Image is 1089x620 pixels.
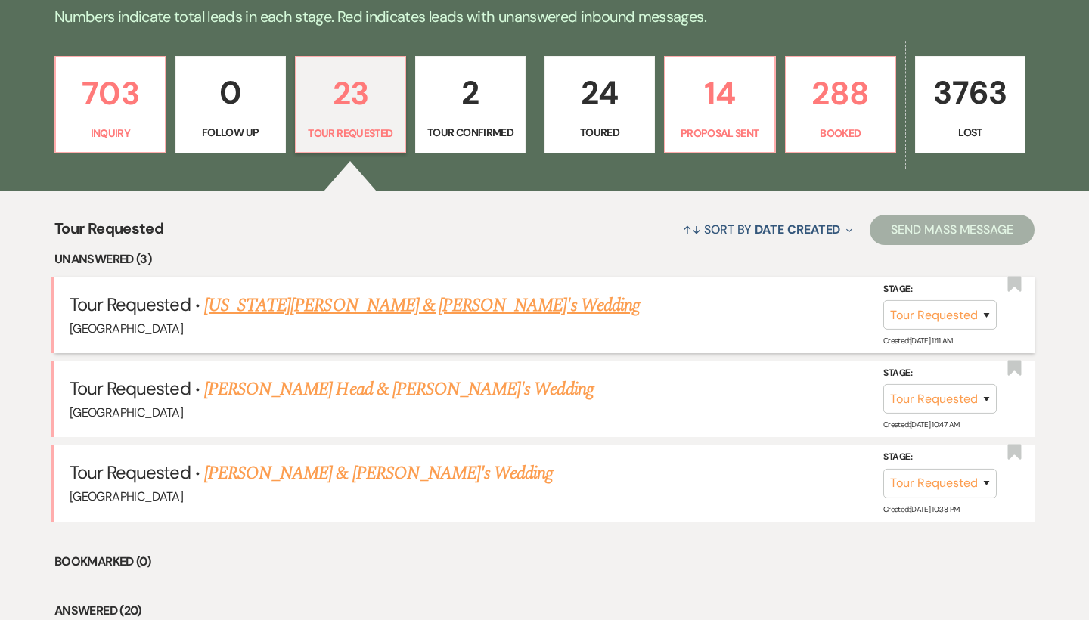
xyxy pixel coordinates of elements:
p: Tour Requested [306,125,396,141]
p: 288 [796,68,886,119]
p: 2 [425,67,516,118]
a: 288Booked [785,56,897,154]
p: 703 [65,68,156,119]
span: Tour Requested [70,460,191,484]
p: 14 [675,68,765,119]
span: Tour Requested [70,377,191,400]
label: Stage: [883,365,997,382]
a: 14Proposal Sent [664,56,776,154]
span: ↑↓ [683,222,701,237]
span: Created: [DATE] 10:47 AM [883,420,959,429]
p: 0 [185,67,276,118]
p: Follow Up [185,124,276,141]
span: [GEOGRAPHIC_DATA] [70,488,183,504]
span: [GEOGRAPHIC_DATA] [70,321,183,336]
a: [PERSON_NAME] & [PERSON_NAME]'s Wedding [204,460,554,487]
a: [US_STATE][PERSON_NAME] & [PERSON_NAME]'s Wedding [204,292,640,319]
a: 23Tour Requested [295,56,407,154]
li: Bookmarked (0) [54,552,1035,572]
p: 3763 [925,67,1016,118]
p: 23 [306,68,396,119]
a: 0Follow Up [175,56,286,154]
p: Proposal Sent [675,125,765,141]
p: Tour Confirmed [425,124,516,141]
span: Tour Requested [54,217,163,250]
label: Stage: [883,281,997,298]
p: Booked [796,125,886,141]
a: [PERSON_NAME] Head & [PERSON_NAME]'s Wedding [204,376,594,403]
span: Tour Requested [70,293,191,316]
a: 2Tour Confirmed [415,56,526,154]
p: Inquiry [65,125,156,141]
button: Send Mass Message [870,215,1035,245]
a: 24Toured [544,56,655,154]
span: Created: [DATE] 10:38 PM [883,504,959,514]
label: Stage: [883,449,997,466]
p: 24 [554,67,645,118]
a: 3763Lost [915,56,1025,154]
a: 703Inquiry [54,56,166,154]
span: Created: [DATE] 11:11 AM [883,336,952,346]
span: Date Created [755,222,840,237]
p: Lost [925,124,1016,141]
span: [GEOGRAPHIC_DATA] [70,405,183,420]
p: Toured [554,124,645,141]
li: Unanswered (3) [54,250,1035,269]
button: Sort By Date Created [677,209,858,250]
